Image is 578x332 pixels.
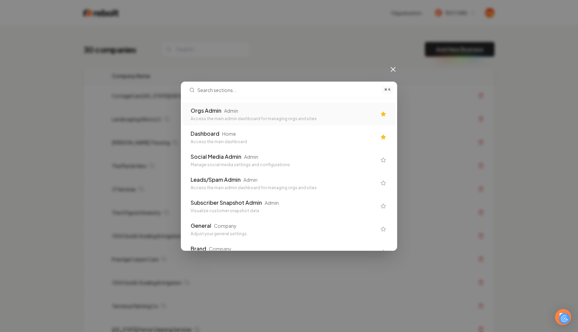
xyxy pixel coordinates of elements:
[244,153,258,160] div: Admin
[191,245,206,253] div: Brand
[243,176,258,183] div: Admin
[265,199,279,206] div: Admin
[191,162,377,168] div: Manage social media settings and configurations
[191,107,221,115] div: Orgs Admin
[555,309,571,325] div: Open Intercom Messenger
[191,139,377,145] div: Access the main dashboard
[191,222,211,230] div: General
[191,231,377,237] div: Adjust your general settings.
[191,153,241,161] div: Social Media Admin
[191,116,377,121] div: Access the main admin dashboard for managing orgs and sites
[191,130,219,138] div: Dashboard
[214,222,237,229] div: Company
[191,208,377,214] div: Visualize customer snapshot data
[197,82,378,98] input: Search sections...
[191,176,241,184] div: Leads/Spam Admin
[181,98,397,250] div: Search sections...
[224,107,238,114] div: Admin
[222,130,236,137] div: Home
[191,199,262,207] div: Subscriber Snapshot Admin
[191,185,377,191] div: Access the main admin dashboard for managing orgs and sites
[209,245,232,252] div: Company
